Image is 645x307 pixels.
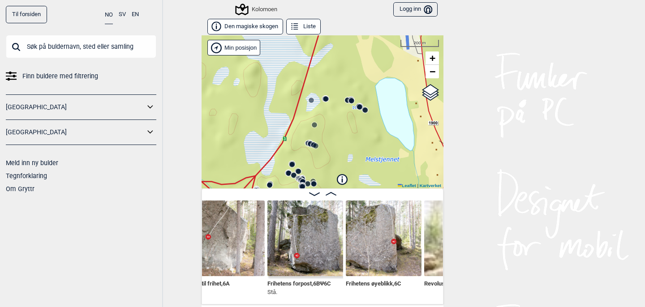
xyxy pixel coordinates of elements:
[189,200,265,276] img: Fodt til frihet
[267,278,331,287] span: Frihetens forpost , 6B Ψ 6C
[6,159,58,166] a: Meld inn ny bulder
[6,101,145,114] a: [GEOGRAPHIC_DATA]
[207,40,260,55] div: Vis min posisjon
[6,126,145,139] a: [GEOGRAPHIC_DATA]
[6,6,47,23] a: Til forsiden
[430,52,435,64] span: +
[6,35,156,58] input: Søk på buldernavn, sted eller samling
[426,51,439,65] a: Zoom in
[400,40,439,47] div: 200 m
[6,70,156,83] a: Finn buldere med filtrering
[6,185,34,192] a: Om Gryttr
[189,278,230,287] span: Født til frihet , 6A
[424,278,482,287] span: Revolusjonens røst , 6A
[207,19,283,34] button: Den magiske skogen
[424,200,500,276] img: Revolusjonens rost
[236,4,277,15] div: Kolomoen
[6,172,47,179] a: Tegnforklaring
[417,183,418,188] span: |
[22,70,98,83] span: Finn buldere med filtrering
[426,65,439,78] a: Zoom out
[286,19,321,34] button: Liste
[267,288,331,297] p: Stå.
[105,6,113,24] button: NO
[346,200,421,276] img: Frihetens oyeblikk
[267,200,343,276] img: Frihetens forpost
[398,183,416,188] a: Leaflet
[119,6,126,23] button: SV
[422,83,439,102] a: Layers
[393,2,438,17] button: Logg inn
[132,6,139,23] button: EN
[346,278,401,287] span: Frihetens øyeblikk , 6C
[430,66,435,77] span: −
[420,183,441,188] a: Kartverket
